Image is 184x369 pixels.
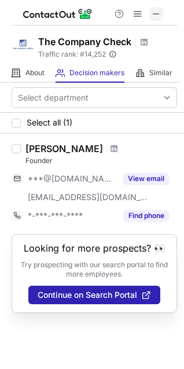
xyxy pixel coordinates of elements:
span: Continue on Search Portal [38,290,137,300]
span: Select all (1) [27,118,72,127]
span: About [25,68,45,78]
img: c69811972e1d1c0273a84cd199a36d38 [12,33,35,56]
span: [EMAIL_ADDRESS][DOMAIN_NAME] [28,192,148,202]
button: Reveal Button [123,210,169,222]
h1: The Company Check [38,35,131,49]
button: Continue on Search Portal [28,286,160,304]
img: ContactOut v5.3.10 [23,7,93,21]
div: Founder [25,156,177,166]
p: Try prospecting with our search portal to find more employees. [20,260,168,279]
header: Looking for more prospects? 👀 [24,243,165,253]
span: Decision makers [69,68,124,78]
span: ***@[DOMAIN_NAME] [28,174,116,184]
button: Reveal Button [123,173,169,184]
div: Select department [18,92,89,104]
span: Similar [149,68,172,78]
span: Traffic rank: # 14,252 [38,50,106,58]
div: [PERSON_NAME] [25,143,103,154]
